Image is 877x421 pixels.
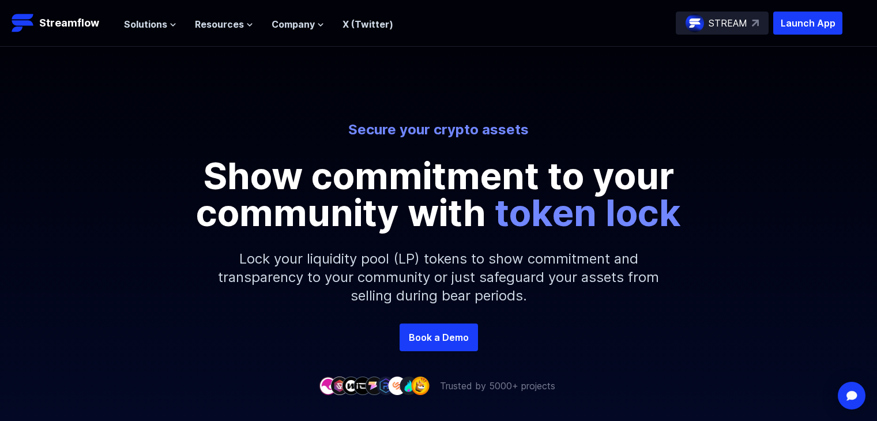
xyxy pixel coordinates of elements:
button: Solutions [124,17,176,31]
img: company-6 [377,377,395,394]
img: top-right-arrow.svg [752,20,759,27]
span: Solutions [124,17,167,31]
div: Open Intercom Messenger [838,382,865,409]
img: streamflow-logo-circle.png [686,14,704,32]
img: Streamflow Logo [12,12,35,35]
button: Resources [195,17,253,31]
p: Show commitment to your community with [179,157,698,231]
p: Streamflow [39,15,99,31]
img: company-1 [319,377,337,394]
img: company-3 [342,377,360,394]
img: company-9 [411,377,430,394]
a: STREAM [676,12,769,35]
button: Company [272,17,324,31]
img: company-8 [400,377,418,394]
p: Secure your crypto assets [119,121,758,139]
a: Book a Demo [400,324,478,351]
img: company-7 [388,377,406,394]
a: X (Twitter) [342,18,393,30]
p: Lock your liquidity pool (LP) tokens to show commitment and transparency to your community or jus... [191,231,687,324]
span: Company [272,17,315,31]
span: Resources [195,17,244,31]
img: company-4 [353,377,372,394]
a: Streamflow [12,12,112,35]
span: token lock [495,190,681,235]
button: Launch App [773,12,842,35]
img: company-2 [330,377,349,394]
img: company-5 [365,377,383,394]
p: Trusted by 5000+ projects [440,379,555,393]
p: STREAM [709,16,747,30]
